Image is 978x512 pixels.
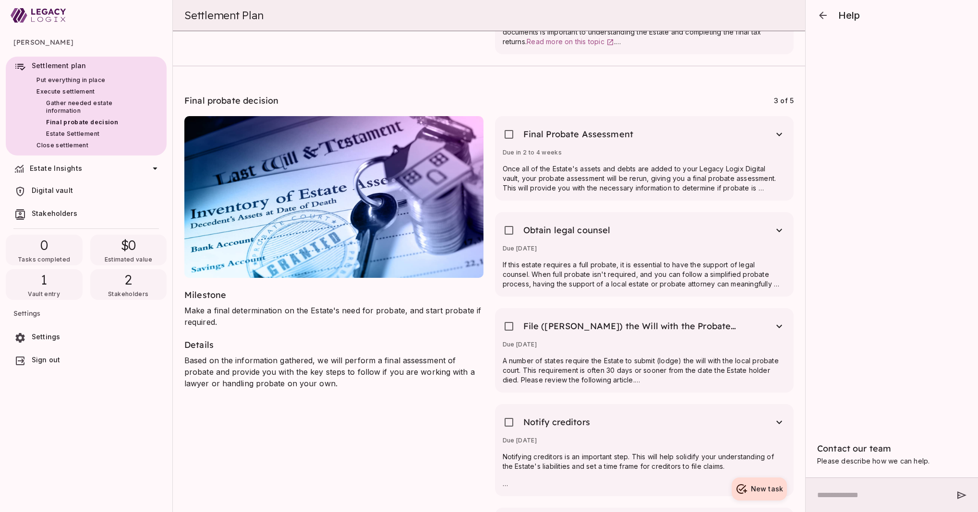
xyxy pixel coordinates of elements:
span: Estate Insights [30,164,82,172]
a: Settings [6,328,167,348]
a: Digital vault [6,181,167,202]
span: File ([PERSON_NAME]) the Will with the Probate Court [523,321,744,332]
span: Make a final determination on the Estate's need for probate, and start probate if required. [184,306,481,327]
span: Contact our team [817,443,966,456]
a: Read more on this topic [527,37,614,46]
div: Final Probate AssessmentDue in 2 to 4 weeksOnce all of the Estate's assets and debts are added to... [495,116,794,201]
span: Final probate decision [184,95,278,106]
span: Vault entry [28,290,60,298]
p: You will have to file the deceased's final tax returns. Having the prior three years' tax documen... [503,18,786,47]
span: 1 [41,271,47,288]
span: Details [184,339,214,350]
span: Estate Settlement [46,130,99,137]
span: Milestone [184,289,226,300]
p: If this estate requires a full probate, it is essential to have the support of legal counsel. Whe... [503,260,786,289]
span: Due in 2 to 4 weeks [503,149,562,156]
span: Tasks completed [18,256,70,263]
span: New task [751,485,783,493]
span: Due [DATE] [503,341,537,348]
span: 2 [124,271,132,288]
span: Obtain legal counsel [523,225,611,236]
p: A number of states require the Estate to submit (lodge) the will with the local probate court. Th... [503,356,786,385]
span: 0 [40,237,48,254]
div: Notify creditorsDue [DATE]Notifying creditors is an important step. This will help solidify your ... [495,404,794,496]
div: Obtain legal counselDue [DATE]If this estate requires a full probate, it is essential to have the... [495,212,794,297]
span: Close settlement [36,142,88,149]
span: Read more on this topic [527,37,604,46]
span: [PERSON_NAME] [13,31,159,54]
div: 2Stakeholders [90,269,167,300]
div: File ([PERSON_NAME]) the Will with the Probate CourtDue [DATE]A number of states require the Esta... [495,308,794,393]
span: Settings [32,333,60,341]
span: Put everything in place [36,76,105,83]
span: 3 of 5 [774,96,794,105]
span: $0 [121,237,136,254]
span: Stakeholders [32,209,77,217]
span: Final probate decision [46,119,118,126]
a: Sign out [6,351,167,371]
span: Sign out [32,356,60,364]
span: Due [DATE] [503,245,537,252]
div: $0Estimated value [90,235,167,265]
span: Stakeholders [108,290,148,298]
span: Settings [13,302,159,325]
p: Notifying creditors is an important step. This will help solidify your understanding of the Estat... [503,452,786,471]
span: Based on the information gathered, we will perform a final assessment of probate and provide you ... [184,356,475,388]
img: settlement-plan [184,116,483,277]
span: Final Probate Assessment [523,129,634,140]
span: Execute settlement [36,88,95,95]
span: Gather needed estate information [46,99,114,114]
span: Settlement Plan [184,9,263,22]
button: New task [732,477,787,500]
span: Estimated value [105,256,152,263]
span: Notify creditors [523,417,590,428]
span: Due [DATE] [503,437,537,444]
h6: Help [833,8,860,23]
a: Settlement planPut everything in placeExecute settlementGather needed estate informationFinal pro... [6,57,167,155]
div: 0Tasks completed [6,235,83,265]
a: Stakeholders [6,204,167,225]
span: Settlement plan [32,61,86,70]
span: Digital vault [32,186,73,194]
div: 1Vault entry [6,269,83,300]
div: Estate Insights [6,158,167,179]
span: Please describe how we can help. [817,456,966,466]
span: Once all of the Estate's assets and debts are added to your Legacy Logix Digital vault, your prob... [503,165,780,221]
